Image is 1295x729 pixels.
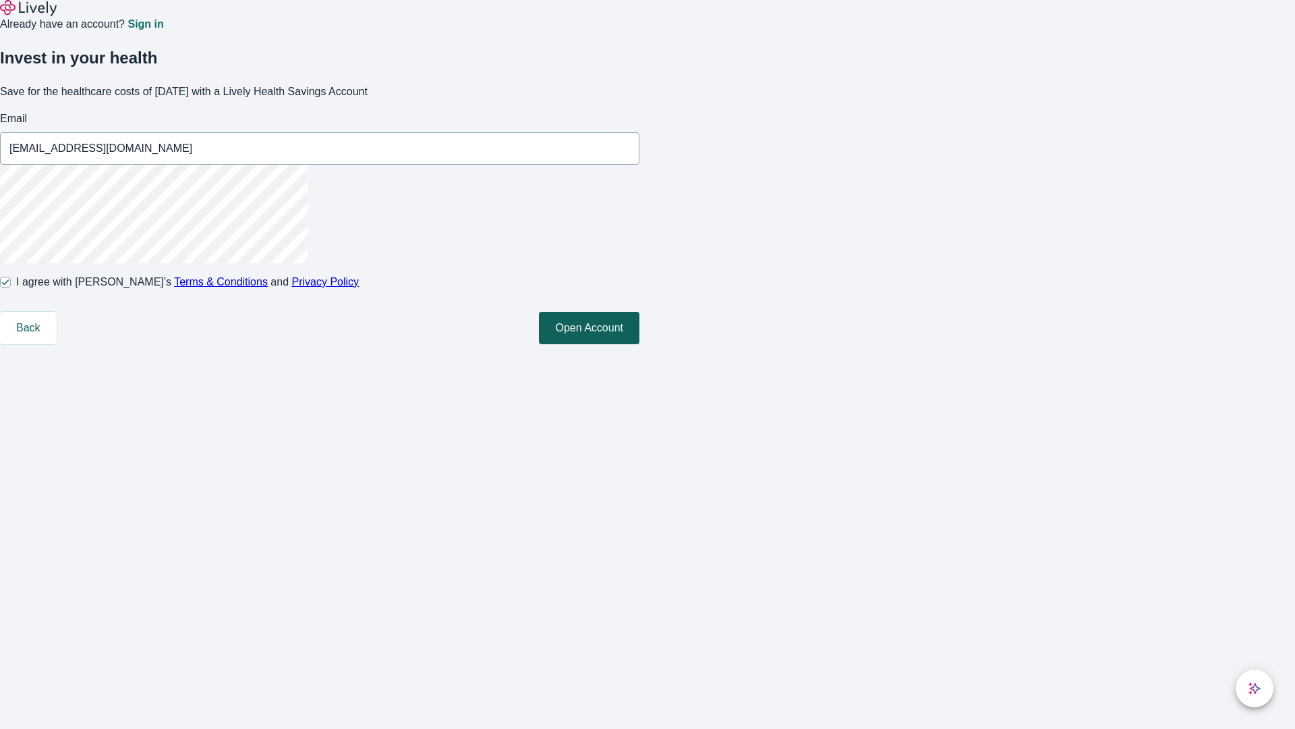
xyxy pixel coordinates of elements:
span: I agree with [PERSON_NAME]’s and [16,274,359,290]
button: Open Account [539,312,639,344]
svg: Lively AI Assistant [1248,682,1261,695]
button: chat [1236,670,1273,707]
a: Terms & Conditions [174,276,268,288]
a: Sign in [127,19,163,30]
a: Privacy Policy [292,276,359,288]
